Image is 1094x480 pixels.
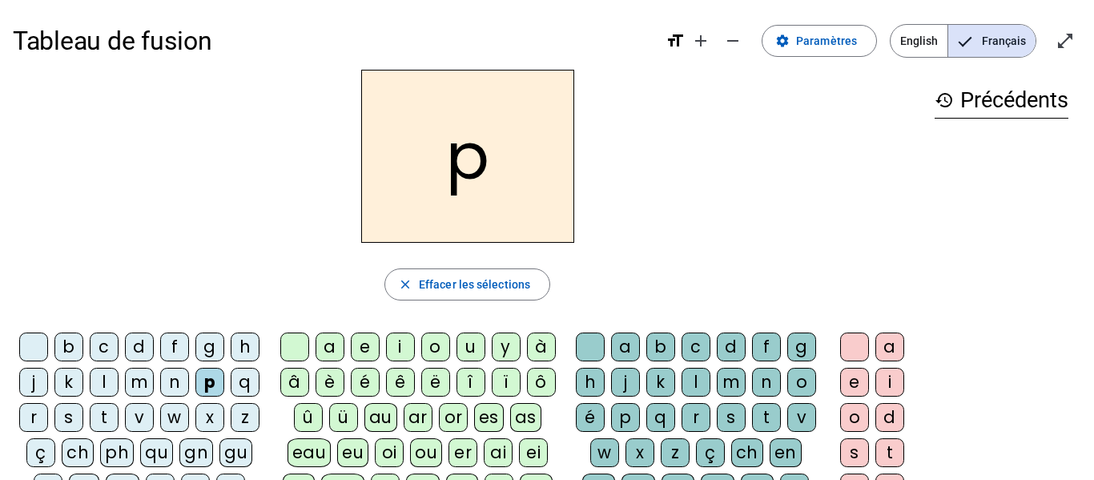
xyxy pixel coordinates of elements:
[840,438,869,467] div: s
[219,438,252,467] div: gu
[316,333,344,361] div: a
[611,403,640,432] div: p
[386,368,415,397] div: ê
[19,368,48,397] div: j
[231,403,259,432] div: z
[875,438,904,467] div: t
[195,403,224,432] div: x
[195,368,224,397] div: p
[576,368,605,397] div: h
[685,25,717,57] button: Augmenter la taille de la police
[770,438,802,467] div: en
[646,368,675,397] div: k
[611,333,640,361] div: a
[398,277,412,292] mat-icon: close
[288,438,332,467] div: eau
[375,438,404,467] div: oi
[875,333,904,361] div: a
[875,368,904,397] div: i
[731,438,763,467] div: ch
[421,368,450,397] div: ë
[140,438,173,467] div: qu
[179,438,213,467] div: gn
[457,333,485,361] div: u
[160,333,189,361] div: f
[787,333,816,361] div: g
[696,438,725,467] div: ç
[384,268,550,301] button: Effacer les sélections
[682,368,710,397] div: l
[448,438,477,467] div: er
[160,403,189,432] div: w
[646,333,675,361] div: b
[404,403,432,432] div: ar
[26,438,55,467] div: ç
[752,403,781,432] div: t
[948,25,1036,57] span: Français
[90,403,119,432] div: t
[484,438,513,467] div: ai
[125,368,154,397] div: m
[439,403,468,432] div: or
[762,25,877,57] button: Paramètres
[717,403,746,432] div: s
[682,403,710,432] div: r
[125,333,154,361] div: d
[691,31,710,50] mat-icon: add
[510,403,541,432] div: as
[891,25,947,57] span: English
[421,333,450,361] div: o
[316,368,344,397] div: è
[100,438,134,467] div: ph
[361,70,574,243] h2: p
[590,438,619,467] div: w
[840,403,869,432] div: o
[1049,25,1081,57] button: Entrer en plein écran
[723,31,742,50] mat-icon: remove
[294,403,323,432] div: û
[19,403,48,432] div: r
[717,25,749,57] button: Diminuer la taille de la police
[752,333,781,361] div: f
[54,368,83,397] div: k
[474,403,504,432] div: es
[329,403,358,432] div: ü
[457,368,485,397] div: î
[364,403,397,432] div: au
[935,83,1068,119] h3: Précédents
[717,368,746,397] div: m
[717,333,746,361] div: d
[796,31,857,50] span: Paramètres
[787,403,816,432] div: v
[62,438,94,467] div: ch
[527,368,556,397] div: ô
[337,438,368,467] div: eu
[935,91,954,110] mat-icon: history
[280,368,309,397] div: â
[682,333,710,361] div: c
[661,438,690,467] div: z
[492,333,521,361] div: y
[410,438,442,467] div: ou
[231,333,259,361] div: h
[890,24,1036,58] mat-button-toggle-group: Language selection
[666,31,685,50] mat-icon: format_size
[840,368,869,397] div: e
[519,438,548,467] div: ei
[13,15,653,67] h1: Tableau de fusion
[646,403,675,432] div: q
[752,368,781,397] div: n
[527,333,556,361] div: à
[1056,31,1075,50] mat-icon: open_in_full
[787,368,816,397] div: o
[90,368,119,397] div: l
[419,275,530,294] span: Effacer les sélections
[386,333,415,361] div: i
[54,403,83,432] div: s
[625,438,654,467] div: x
[576,403,605,432] div: é
[90,333,119,361] div: c
[195,333,224,361] div: g
[54,333,83,361] div: b
[231,368,259,397] div: q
